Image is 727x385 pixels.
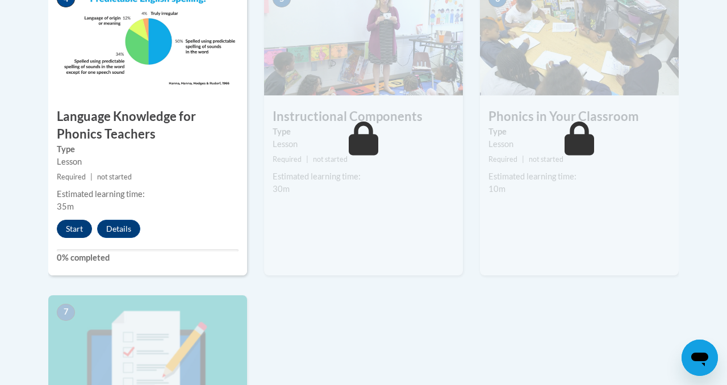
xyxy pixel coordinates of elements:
[273,184,290,194] span: 30m
[488,184,505,194] span: 10m
[488,155,517,164] span: Required
[57,252,239,264] label: 0% completed
[273,170,454,183] div: Estimated learning time:
[306,155,308,164] span: |
[57,156,239,168] div: Lesson
[488,138,670,150] div: Lesson
[57,143,239,156] label: Type
[529,155,563,164] span: not started
[57,202,74,211] span: 35m
[488,125,670,138] label: Type
[682,340,718,376] iframe: Button to launch messaging window
[57,304,75,321] span: 7
[57,220,92,238] button: Start
[488,170,670,183] div: Estimated learning time:
[313,155,348,164] span: not started
[273,155,302,164] span: Required
[273,125,454,138] label: Type
[273,138,454,150] div: Lesson
[97,220,140,238] button: Details
[522,155,524,164] span: |
[90,173,93,181] span: |
[57,173,86,181] span: Required
[48,108,247,143] h3: Language Knowledge for Phonics Teachers
[57,188,239,200] div: Estimated learning time:
[97,173,132,181] span: not started
[264,108,463,125] h3: Instructional Components
[480,108,679,125] h3: Phonics in Your Classroom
